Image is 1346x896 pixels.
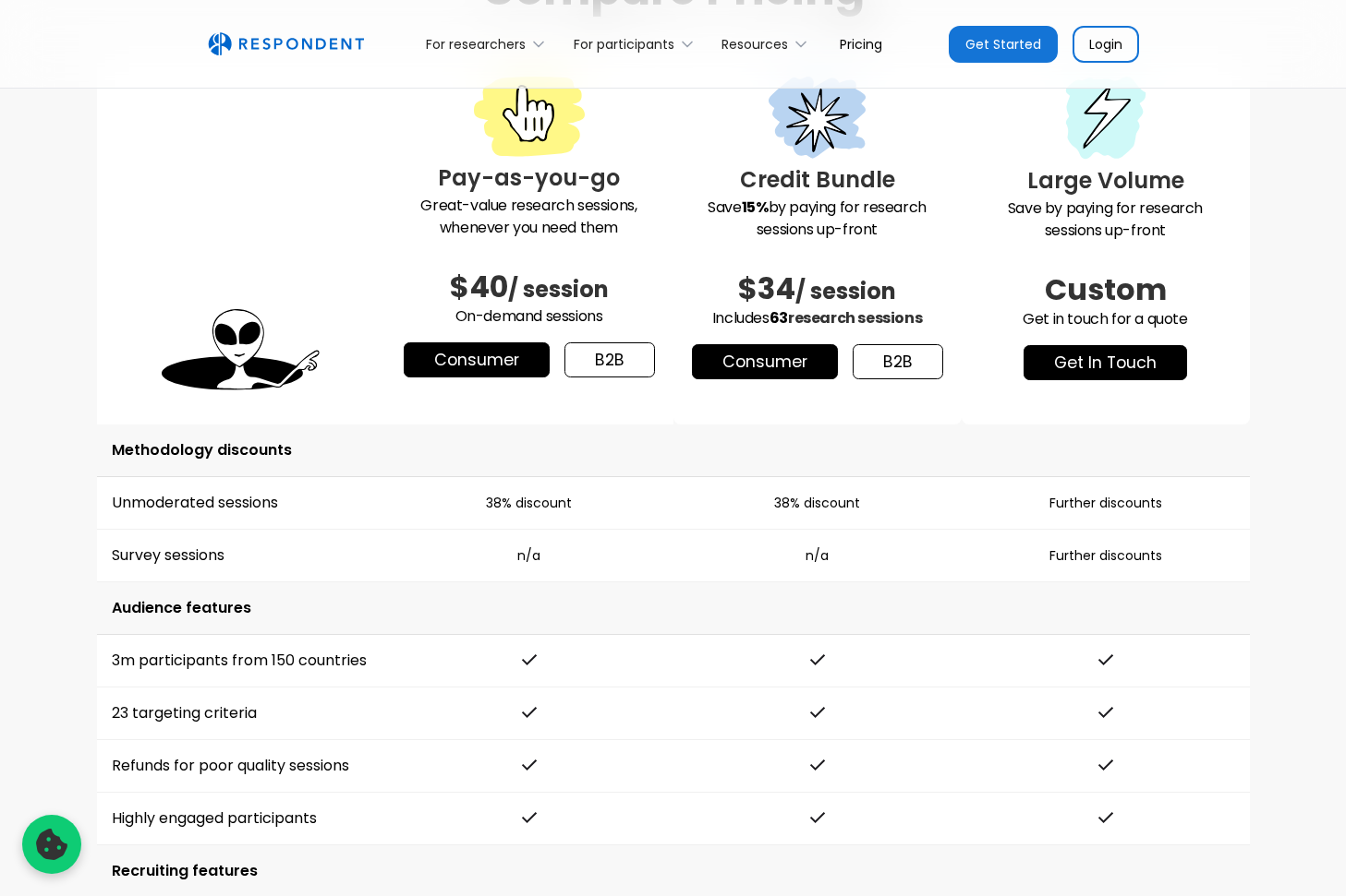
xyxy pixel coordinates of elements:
td: Refunds for poor quality sessions [97,740,385,793]
td: Audience features [97,582,1250,635]
p: Save by paying for research sessions up-front [976,197,1235,242]
img: Untitled UI logotext [208,32,364,56]
span: / session [508,274,609,305]
td: Further discounts [962,530,1250,582]
h3: Pay-as-you-go [400,161,659,195]
div: Resources [722,35,788,54]
span: / session [795,276,896,306]
a: Consumer [692,344,838,379]
span: research sessions [788,307,922,329]
p: Save by paying for research sessions up-front [688,197,947,241]
div: For researchers [416,22,563,66]
td: Further discounts [962,477,1250,530]
td: 38% discount [385,477,673,530]
td: Survey sessions [97,530,385,582]
div: Resources [711,22,825,66]
td: n/a [385,530,673,582]
td: n/a [673,530,962,582]
h3: Large Volume [976,164,1235,197]
td: Highly engaged participants [97,793,385,845]
a: Consumer [404,342,550,377]
p: On-demand sessions [400,305,659,328]
a: b2b [564,342,655,377]
td: 3m participants from 150 countries [97,635,385,687]
span: $34 [738,268,795,309]
p: Includes [688,307,947,329]
td: 23 targeting criteria [97,687,385,740]
strong: 15% [742,197,769,218]
h3: Credit Bundle [688,163,947,197]
td: 38% discount [673,477,962,530]
span: $40 [450,266,508,307]
a: Pricing [825,22,897,66]
td: Methodology discounts [97,424,1250,477]
td: Unmoderated sessions [97,477,385,530]
span: 63 [770,307,788,329]
p: Great-value research sessions, whenever you need them [400,195,659,239]
p: Get in touch for a quote [976,308,1235,330]
div: For participants [574,35,674,54]
a: get in touch [1024,345,1187,380]
a: Login [1073,26,1139,63]
div: For researchers [426,35,526,54]
a: Get Started [949,26,1058,63]
a: home [208,32,364,56]
a: b2b [853,344,943,379]
div: For participants [563,22,710,66]
span: Custom [1045,269,1167,310]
